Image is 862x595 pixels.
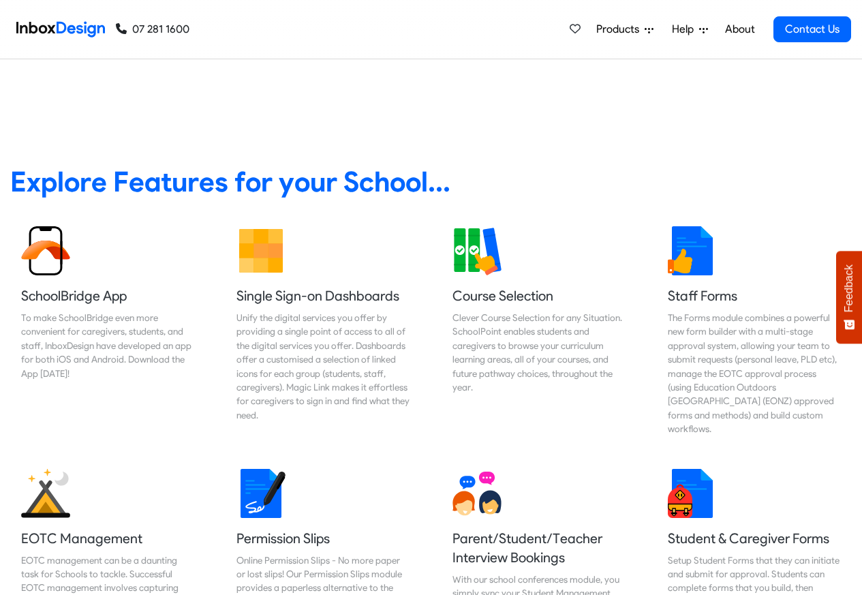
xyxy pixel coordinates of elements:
a: Products [591,16,659,43]
div: The Forms module combines a powerful new form builder with a multi-stage approval system, allowin... [668,311,841,436]
a: SchoolBridge App To make SchoolBridge even more convenient for caregivers, students, and staff, I... [10,215,205,447]
img: 2022_01_25_icon_eonz.svg [21,469,70,518]
h5: Parent/Student/Teacher Interview Bookings [452,529,626,567]
span: Help [672,21,699,37]
a: Single Sign-on Dashboards Unify the digital services you offer by providing a single point of acc... [226,215,420,447]
img: 2022_01_13_icon_thumbsup.svg [668,226,717,275]
a: Contact Us [773,16,851,42]
button: Feedback - Show survey [836,251,862,344]
a: 07 281 1600 [116,21,189,37]
div: Clever Course Selection for any Situation. SchoolPoint enables students and caregivers to browse ... [452,311,626,394]
h5: Staff Forms [668,286,841,305]
span: Products [596,21,645,37]
h5: Course Selection [452,286,626,305]
h5: SchoolBridge App [21,286,194,305]
img: 2022_01_18_icon_signature.svg [236,469,286,518]
a: Course Selection Clever Course Selection for any Situation. SchoolPoint enables students and care... [442,215,636,447]
a: Staff Forms The Forms module combines a powerful new form builder with a multi-stage approval sys... [657,215,852,447]
img: 2022_01_13_icon_grid.svg [236,226,286,275]
img: 2022_01_13_icon_student_form.svg [668,469,717,518]
img: 2022_01_13_icon_conversation.svg [452,469,502,518]
span: Feedback [843,264,855,312]
h5: Student & Caregiver Forms [668,529,841,548]
div: Unify the digital services you offer by providing a single point of access to all of the digital ... [236,311,410,422]
h5: Permission Slips [236,529,410,548]
img: 2022_01_13_icon_course_selection.svg [452,226,502,275]
h5: EOTC Management [21,529,194,548]
img: 2022_01_13_icon_sb_app.svg [21,226,70,275]
h5: Single Sign-on Dashboards [236,286,410,305]
heading: Explore Features for your School... [10,164,852,199]
div: To make SchoolBridge even more convenient for caregivers, students, and staff, InboxDesign have d... [21,311,194,380]
a: Help [666,16,713,43]
a: About [721,16,758,43]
